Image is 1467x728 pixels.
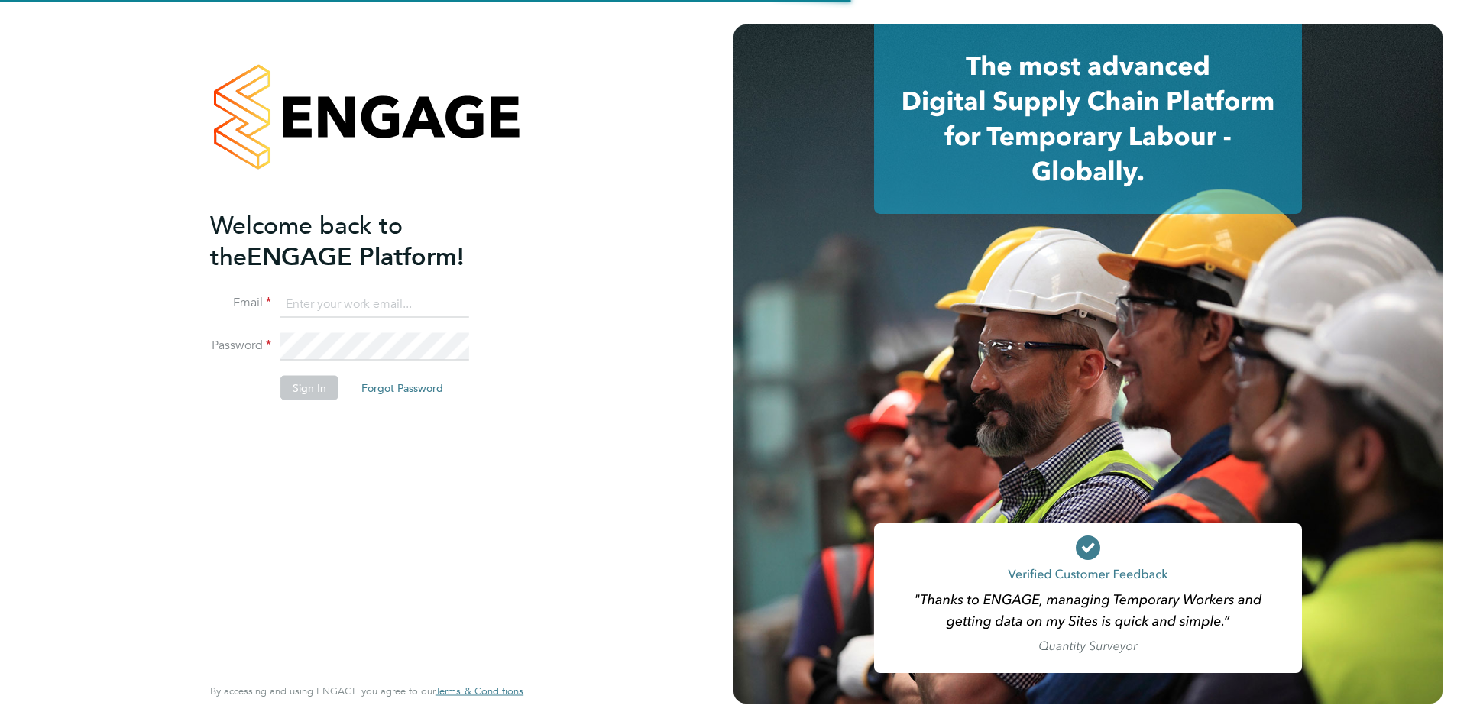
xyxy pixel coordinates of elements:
label: Email [210,295,271,311]
h2: ENGAGE Platform! [210,209,508,272]
button: Forgot Password [349,376,455,400]
span: By accessing and using ENGAGE you agree to our [210,684,523,697]
span: Terms & Conditions [436,684,523,697]
a: Terms & Conditions [436,685,523,697]
button: Sign In [280,376,338,400]
label: Password [210,338,271,354]
input: Enter your work email... [280,290,469,318]
span: Welcome back to the [210,210,403,271]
